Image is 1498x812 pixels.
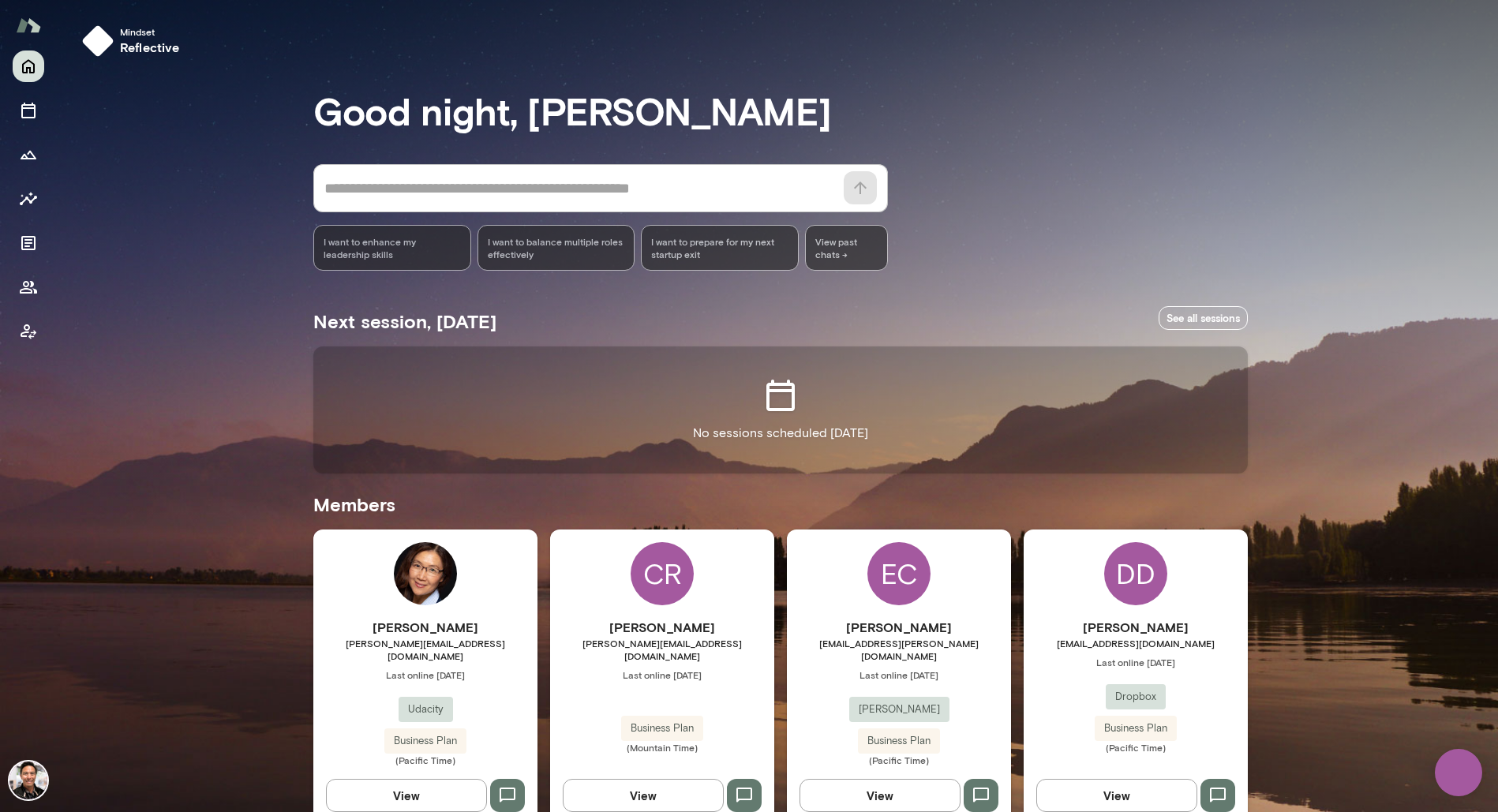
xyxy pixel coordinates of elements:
[631,542,694,605] div: CR
[313,309,496,334] h5: Next session, [DATE]
[9,761,47,799] img: Albert Villarde
[693,424,868,443] p: No sessions scheduled [DATE]
[1024,618,1248,637] h6: [PERSON_NAME]
[651,235,788,260] span: I want to prepare for my next startup exit
[550,618,774,637] h6: [PERSON_NAME]
[849,702,949,717] span: [PERSON_NAME]
[324,235,461,260] span: I want to enhance my leadership skills
[13,316,44,347] button: Client app
[563,779,724,812] button: View
[313,618,537,637] h6: [PERSON_NAME]
[477,225,635,271] div: I want to balance multiple roles effectively
[13,227,44,259] button: Documents
[13,183,44,215] button: Insights
[787,637,1011,662] span: [EMAIL_ADDRESS][PERSON_NAME][DOMAIN_NAME]
[787,668,1011,681] span: Last online [DATE]
[1159,306,1248,331] a: See all sessions
[641,225,799,271] div: I want to prepare for my next startup exit
[313,88,1248,133] h3: Good night, [PERSON_NAME]
[120,38,180,57] h6: reflective
[313,754,537,766] span: (Pacific Time)
[488,235,625,260] span: I want to balance multiple roles effectively
[313,637,537,662] span: [PERSON_NAME][EMAIL_ADDRESS][DOMAIN_NAME]
[326,779,487,812] button: View
[399,702,453,717] span: Udacity
[1024,656,1248,668] span: Last online [DATE]
[13,271,44,303] button: Members
[313,668,537,681] span: Last online [DATE]
[1106,689,1166,705] span: Dropbox
[1095,720,1177,736] span: Business Plan
[1024,637,1248,649] span: [EMAIL_ADDRESS][DOMAIN_NAME]
[313,225,471,271] div: I want to enhance my leadership skills
[805,225,888,271] span: View past chats ->
[867,542,931,605] div: EC
[550,637,774,662] span: [PERSON_NAME][EMAIL_ADDRESS][DOMAIN_NAME]
[394,542,457,605] img: Vicky Xiao
[1036,779,1197,812] button: View
[384,733,466,749] span: Business Plan
[16,10,41,40] img: Mento
[13,95,44,126] button: Sessions
[1104,542,1167,605] div: DD
[313,492,1248,517] h5: Members
[621,720,703,736] span: Business Plan
[787,618,1011,637] h6: [PERSON_NAME]
[13,51,44,82] button: Home
[82,25,114,57] img: mindset
[76,19,193,63] button: Mindsetreflective
[800,779,961,812] button: View
[858,733,940,749] span: Business Plan
[787,754,1011,766] span: (Pacific Time)
[550,741,774,754] span: (Mountain Time)
[120,25,180,38] span: Mindset
[550,668,774,681] span: Last online [DATE]
[1024,741,1248,754] span: (Pacific Time)
[13,139,44,170] button: Growth Plan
